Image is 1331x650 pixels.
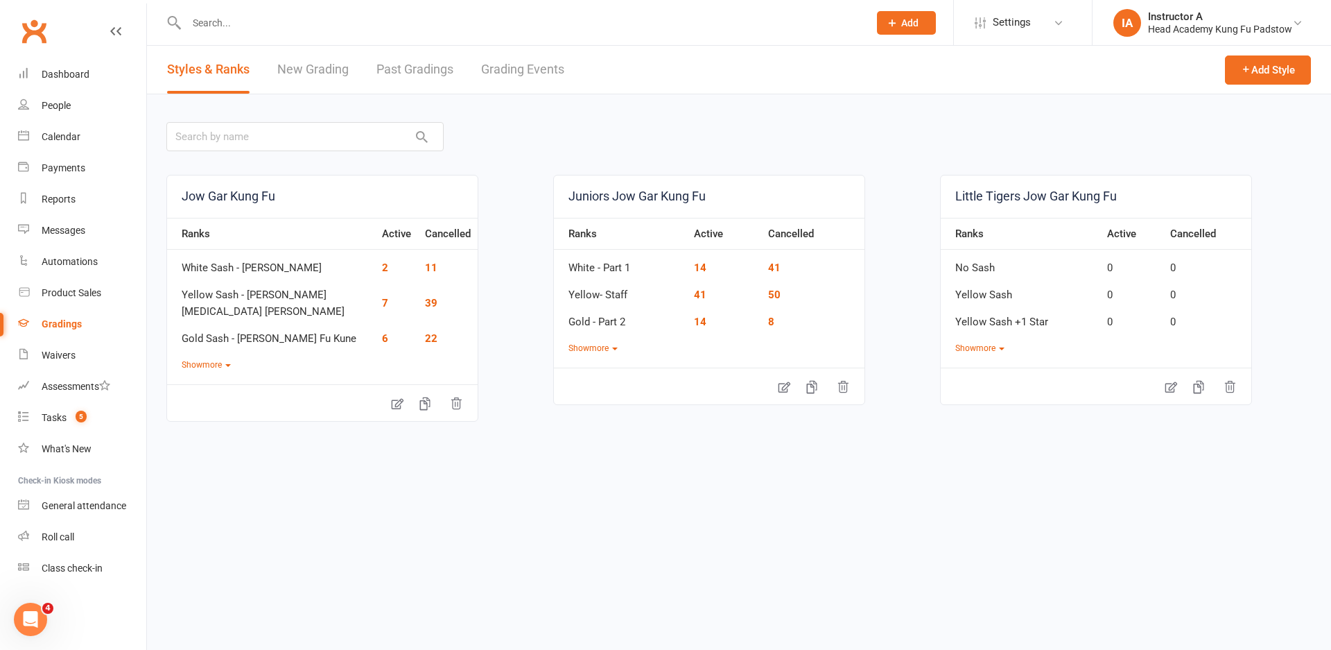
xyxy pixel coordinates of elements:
[18,309,146,340] a: Gradings
[18,553,146,584] a: Class kiosk mode
[18,90,146,121] a: People
[568,342,618,355] button: Showmore
[167,320,375,348] td: Gold Sash - [PERSON_NAME] Fu Kune
[42,381,110,392] div: Assessments
[382,297,388,309] a: 7
[42,287,101,298] div: Product Sales
[993,7,1031,38] span: Settings
[1163,304,1251,331] td: 0
[42,443,92,454] div: What's New
[18,402,146,434] a: Tasks 5
[425,262,437,274] a: 11
[42,318,82,330] div: Gradings
[42,162,85,173] div: Payments
[17,14,51,49] a: Clubworx
[182,13,859,33] input: Search...
[42,225,85,236] div: Messages
[382,332,388,345] a: 6
[1113,9,1141,37] div: IA
[1148,10,1292,23] div: Instructor A
[554,250,687,277] td: White - Part 1
[941,277,1100,304] td: Yellow Sash
[941,250,1100,277] td: No Sash
[694,289,706,301] a: 41
[1225,55,1311,85] button: Add Style
[42,412,67,423] div: Tasks
[425,332,437,345] a: 22
[18,121,146,153] a: Calendar
[42,350,76,361] div: Waivers
[941,218,1100,250] th: Ranks
[877,11,936,35] button: Add
[18,434,146,465] a: What's New
[167,176,478,218] a: Jow Gar Kung Fu
[955,342,1004,355] button: Showmore
[554,304,687,331] td: Gold - Part 2
[76,411,87,422] span: 5
[166,122,444,151] input: Search by name
[768,289,781,301] a: 50
[418,218,478,250] th: Cancelled
[42,69,89,80] div: Dashboard
[481,46,564,94] a: Grading Events
[761,218,864,250] th: Cancelled
[167,46,250,94] a: Styles & Ranks
[1163,250,1251,277] td: 0
[768,262,781,274] a: 41
[1163,218,1251,250] th: Cancelled
[18,371,146,402] a: Assessments
[42,256,98,267] div: Automations
[554,277,687,304] td: Yellow- Staff
[42,100,71,111] div: People
[42,131,80,142] div: Calendar
[18,340,146,371] a: Waivers
[1100,218,1163,250] th: Active
[554,176,864,218] a: Juniors Jow Gar Kung Fu
[768,316,774,328] a: 8
[42,563,103,574] div: Class check-in
[694,262,706,274] a: 14
[18,522,146,553] a: Roll call
[1100,250,1163,277] td: 0
[901,17,919,28] span: Add
[1148,23,1292,35] div: Head Academy Kung Fu Padstow
[18,59,146,90] a: Dashboard
[182,359,231,372] button: Showmore
[167,250,375,277] td: White Sash - [PERSON_NAME]
[376,46,453,94] a: Past Gradings
[18,153,146,184] a: Payments
[277,46,349,94] a: New Grading
[1163,277,1251,304] td: 0
[687,218,761,250] th: Active
[18,184,146,215] a: Reports
[1100,277,1163,304] td: 0
[18,277,146,309] a: Product Sales
[14,603,47,636] iframe: Intercom live chat
[375,218,418,250] th: Active
[18,215,146,246] a: Messages
[694,316,706,328] a: 14
[382,262,388,274] a: 2
[554,218,687,250] th: Ranks
[941,176,1251,218] a: Little Tigers Jow Gar Kung Fu
[42,603,53,614] span: 4
[42,194,76,205] div: Reports
[42,531,74,542] div: Roll call
[1100,304,1163,331] td: 0
[167,277,375,320] td: Yellow Sash - [PERSON_NAME][MEDICAL_DATA] [PERSON_NAME]
[941,304,1100,331] td: Yellow Sash +1 Star
[167,218,375,250] th: Ranks
[425,297,437,309] a: 39
[18,490,146,522] a: General attendance kiosk mode
[18,246,146,277] a: Automations
[42,500,126,511] div: General attendance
